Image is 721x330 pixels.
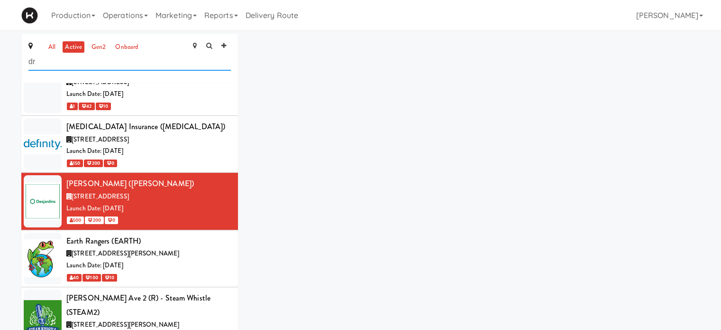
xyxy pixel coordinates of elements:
span: [STREET_ADDRESS][PERSON_NAME] [72,320,179,329]
li: [PERSON_NAME] ([PERSON_NAME])[STREET_ADDRESS]Launch Date: [DATE] 500 200 0 [21,173,238,230]
span: 0 [105,217,118,224]
input: Search site [28,53,231,71]
div: Launch Date: [DATE] [66,203,231,215]
li: [MEDICAL_DATA] Insurance ([MEDICAL_DATA])[STREET_ADDRESS]Launch Date: [DATE] 150 200 0 [21,116,238,173]
span: 42 [79,103,94,110]
a: onboard [113,41,141,53]
div: Earth Rangers (EARTH) [66,234,231,248]
span: 100 [82,274,100,282]
span: 10 [102,274,117,282]
span: 200 [85,217,103,224]
span: [STREET_ADDRESS] [72,135,129,144]
span: 150 [67,160,83,167]
div: Launch Date: [DATE] [66,260,231,272]
span: 10 [96,103,111,110]
a: all [46,41,58,53]
span: 500 [67,217,84,224]
span: 200 [84,160,102,167]
img: Micromart [21,7,38,24]
a: gen2 [89,41,108,53]
div: [MEDICAL_DATA] Insurance ([MEDICAL_DATA]) [66,120,231,134]
span: [STREET_ADDRESS][PERSON_NAME] [72,249,179,258]
span: 1 [67,103,78,110]
div: Launch Date: [DATE] [66,88,231,100]
div: [PERSON_NAME] ([PERSON_NAME]) [66,177,231,191]
li: Earth Rangers (EARTH)[STREET_ADDRESS][PERSON_NAME]Launch Date: [DATE] 40 100 10 [21,230,238,287]
div: Launch Date: [DATE] [66,145,231,157]
span: [STREET_ADDRESS] [72,192,129,201]
div: [PERSON_NAME] Ave 2 (R) - Steam Whistle (STEAM2) [66,291,231,319]
span: 0 [104,160,117,167]
a: active [63,41,84,53]
span: 40 [67,274,82,282]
